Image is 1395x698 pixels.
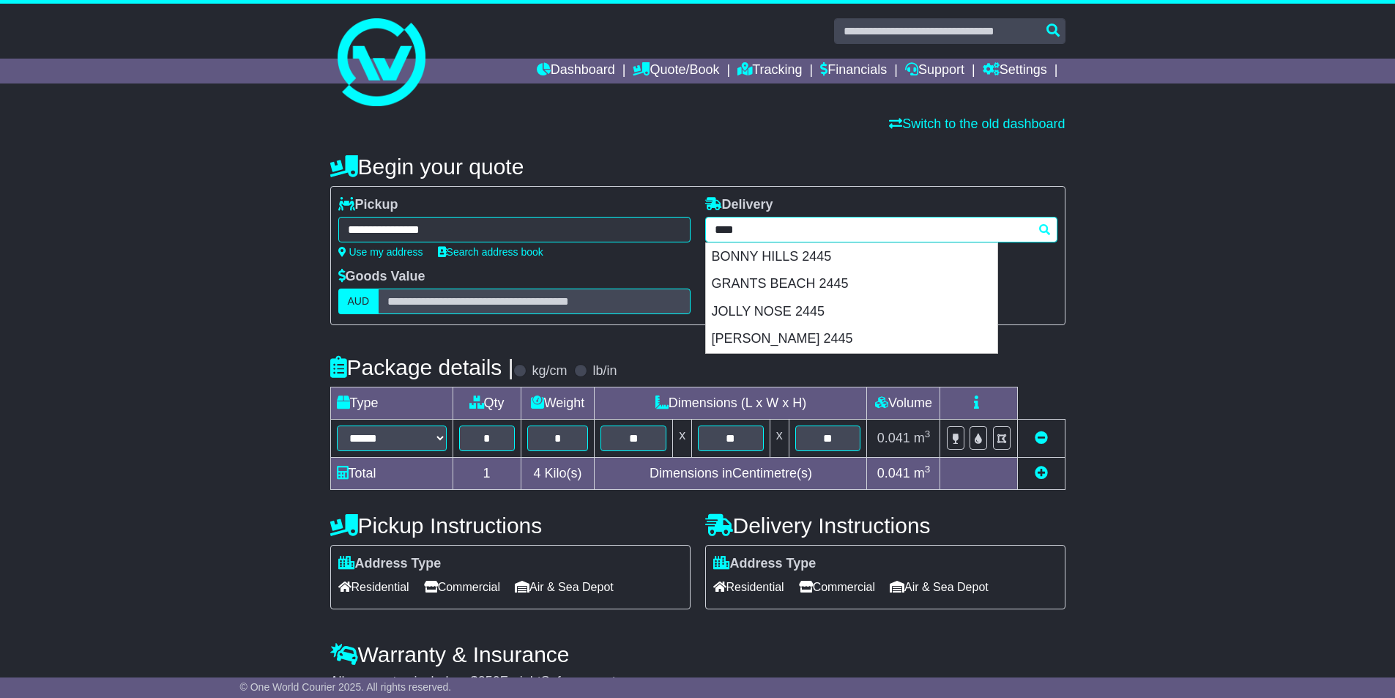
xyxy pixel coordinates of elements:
a: Settings [983,59,1047,83]
a: Search address book [438,246,543,258]
h4: Begin your quote [330,155,1065,179]
h4: Delivery Instructions [705,513,1065,538]
span: Residential [338,576,409,598]
div: BONNY HILLS 2445 [706,243,997,271]
span: Commercial [424,576,500,598]
span: © One World Courier 2025. All rights reserved. [240,681,452,693]
div: [PERSON_NAME] 2445 [706,325,997,353]
span: Air & Sea Depot [890,576,989,598]
label: AUD [338,289,379,314]
span: 250 [478,674,500,688]
td: x [673,420,692,458]
td: Type [330,387,453,420]
td: Weight [521,387,595,420]
span: Air & Sea Depot [515,576,614,598]
a: Use my address [338,246,423,258]
h4: Package details | [330,355,514,379]
div: All our quotes include a $ FreightSafe warranty. [330,674,1065,690]
a: Switch to the old dashboard [889,116,1065,131]
typeahead: Please provide city [705,217,1057,242]
a: Quote/Book [633,59,719,83]
span: 0.041 [877,466,910,480]
sup: 3 [925,464,931,475]
div: GRANTS BEACH 2445 [706,270,997,298]
a: Add new item [1035,466,1048,480]
td: Volume [867,387,940,420]
label: Address Type [338,556,442,572]
td: Total [330,458,453,490]
a: Tracking [737,59,802,83]
label: Address Type [713,556,816,572]
a: Financials [820,59,887,83]
span: m [914,466,931,480]
td: Dimensions in Centimetre(s) [595,458,867,490]
td: Qty [453,387,521,420]
td: x [770,420,789,458]
a: Support [905,59,964,83]
label: lb/in [592,363,617,379]
span: Residential [713,576,784,598]
span: 4 [533,466,540,480]
td: Dimensions (L x W x H) [595,387,867,420]
h4: Pickup Instructions [330,513,691,538]
a: Dashboard [537,59,615,83]
span: Commercial [799,576,875,598]
a: Remove this item [1035,431,1048,445]
sup: 3 [925,428,931,439]
label: Delivery [705,197,773,213]
label: Pickup [338,197,398,213]
td: 1 [453,458,521,490]
label: Goods Value [338,269,425,285]
span: 0.041 [877,431,910,445]
div: JOLLY NOSE 2445 [706,298,997,326]
label: kg/cm [532,363,567,379]
h4: Warranty & Insurance [330,642,1065,667]
span: m [914,431,931,445]
td: Kilo(s) [521,458,595,490]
